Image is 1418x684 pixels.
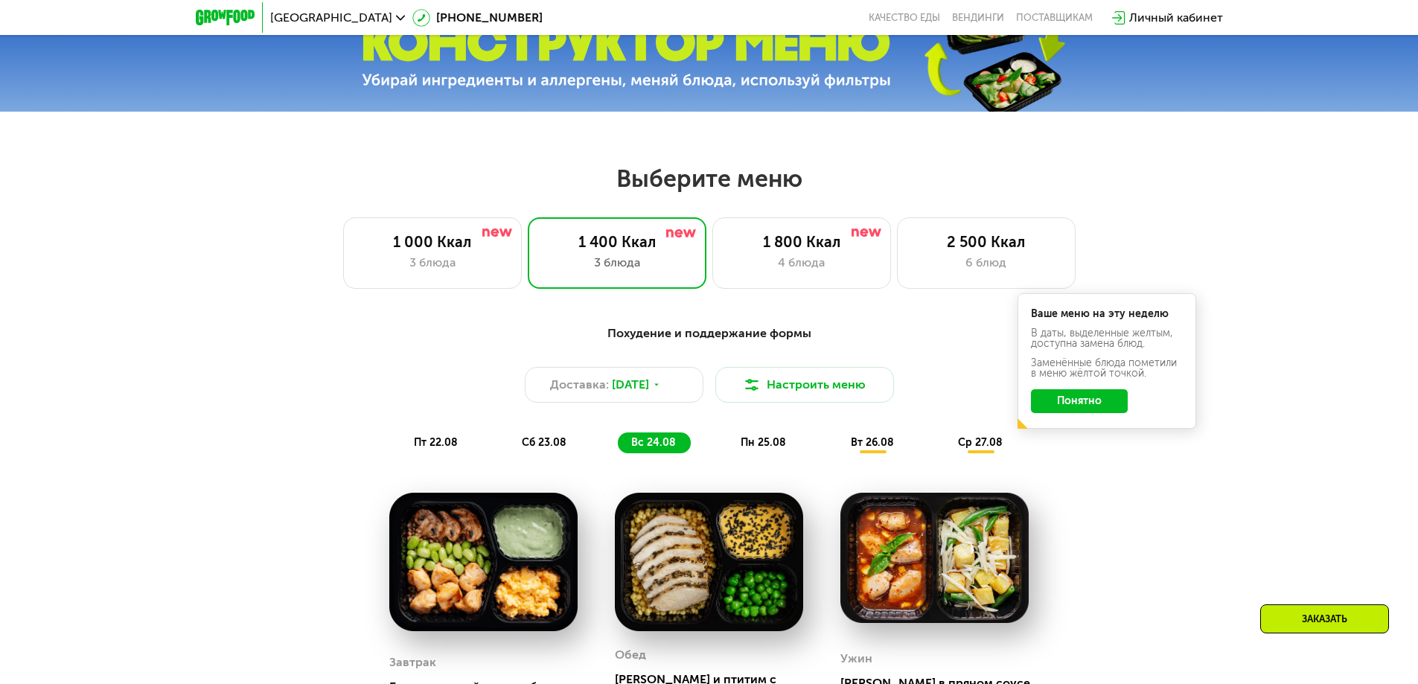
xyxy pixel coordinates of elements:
[840,648,872,670] div: Ужин
[1129,9,1223,27] div: Личный кабинет
[359,233,506,251] div: 1 000 Ккал
[1031,309,1183,319] div: Ваше меню на эту неделю
[359,254,506,272] div: 3 блюда
[269,325,1150,343] div: Похудение и поддержание формы
[522,436,566,449] span: сб 23.08
[869,12,940,24] a: Качество еды
[741,436,786,449] span: пн 25.08
[958,436,1003,449] span: ср 27.08
[728,254,875,272] div: 4 блюда
[913,254,1060,272] div: 6 блюд
[615,644,646,666] div: Обед
[48,164,1370,194] h2: Выберите меню
[631,436,676,449] span: вс 24.08
[913,233,1060,251] div: 2 500 Ккал
[612,376,649,394] span: [DATE]
[851,436,894,449] span: вт 26.08
[270,12,392,24] span: [GEOGRAPHIC_DATA]
[1031,358,1183,379] div: Заменённые блюда пометили в меню жёлтой точкой.
[1031,389,1128,413] button: Понятно
[414,436,458,449] span: пт 22.08
[1260,604,1389,633] div: Заказать
[550,376,609,394] span: Доставка:
[543,254,691,272] div: 3 блюда
[728,233,875,251] div: 1 800 Ккал
[952,12,1004,24] a: Вендинги
[1031,328,1183,349] div: В даты, выделенные желтым, доступна замена блюд.
[543,233,691,251] div: 1 400 Ккал
[389,651,436,674] div: Завтрак
[412,9,543,27] a: [PHONE_NUMBER]
[715,367,894,403] button: Настроить меню
[1016,12,1093,24] div: поставщикам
